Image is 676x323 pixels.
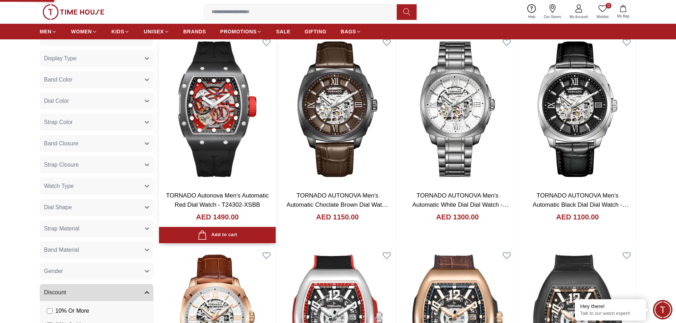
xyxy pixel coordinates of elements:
button: Band Closure [40,135,153,152]
input: 10% Or More [47,308,53,314]
span: Dial Shape [44,203,72,212]
a: GIFTING [304,25,326,38]
span: BRANDS [183,28,206,35]
span: Help [525,14,538,20]
a: TORNADO AUTONOVA Men's Automatic Black Dial Dial Watch - T7316-SLBB [533,192,628,217]
button: Display Type [40,50,153,67]
span: Our Stores [541,14,564,20]
img: TORNADO AUTONOVA Men's Automatic White Dial Dial Watch - T7316-XBXW [399,33,516,185]
button: Dial Color [40,93,153,110]
a: PROMOTIONS [220,25,262,38]
button: Add to cart [159,227,276,244]
a: TORNADO AUTONOVA Men's Automatic White Dial Dial Watch - T7316-XBXW [412,192,509,217]
span: UNISEX [144,28,164,35]
img: TORNADO AUTONOVA Men's Automatic Black Dial Dial Watch - T7316-SLBB [519,33,636,185]
button: Dial Shape [40,199,153,216]
span: Band Material [44,246,79,254]
a: TORNADO Autonova Men's Automatic Red Dial Watch - T24302-XSBB [166,192,269,208]
a: MEN [40,25,57,38]
span: WOMEN [71,28,92,35]
span: PROMOTIONS [220,28,257,35]
a: BRANDS [183,25,206,38]
span: Strap Closure [44,161,79,169]
button: Strap Closure [40,156,153,173]
button: Band Material [40,241,153,258]
img: TORNADO Autonova Men's Automatic Red Dial Watch - T24302-XSBB [159,33,276,185]
a: Help [524,3,540,21]
h4: AED 1100.00 [556,212,599,222]
span: My Account [567,14,591,20]
span: Strap Material [44,224,79,233]
span: Band Color [44,76,72,84]
span: 0 [606,3,611,9]
span: Band Closure [44,139,78,148]
span: Discount [44,288,66,297]
span: GIFTING [304,28,326,35]
a: WOMEN [71,25,97,38]
div: Chat Widget [653,300,672,319]
span: Display Type [44,54,76,63]
a: UNISEX [144,25,169,38]
span: MEN [40,28,51,35]
a: KIDS [111,25,130,38]
span: BAGS [341,28,356,35]
button: Discount [40,284,153,301]
a: BAGS [341,25,361,38]
span: SALE [276,28,290,35]
span: Wishlist [594,14,611,20]
button: Watch Type [40,178,153,195]
a: TORNADO AUTONOVA Men's Automatic Choclate Brown Dial Watch - T7316-XLDD [287,192,389,217]
button: Strap Color [40,114,153,131]
a: 0Wishlist [592,3,613,21]
span: Gender [44,267,63,275]
img: TORNADO AUTONOVA Men's Automatic Choclate Brown Dial Watch - T7316-XLDD [279,33,396,185]
a: Our Stores [540,3,565,21]
h4: AED 1490.00 [196,212,239,222]
div: Hey there! [580,303,641,310]
p: Talk to our watch expert! [580,311,641,317]
button: Strap Material [40,220,153,237]
img: ... [43,4,104,20]
span: Strap Color [44,118,73,127]
span: Watch Type [44,182,74,190]
a: SALE [276,25,290,38]
div: Add to cart [198,230,237,240]
span: Dial Color [44,97,69,105]
span: 10 % Or More [55,307,89,315]
span: My Bag [614,13,632,19]
button: Gender [40,263,153,280]
button: Band Color [40,71,153,88]
button: My Bag [613,4,633,20]
h4: AED 1300.00 [436,212,479,222]
h4: AED 1150.00 [316,212,359,222]
span: KIDS [111,28,124,35]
